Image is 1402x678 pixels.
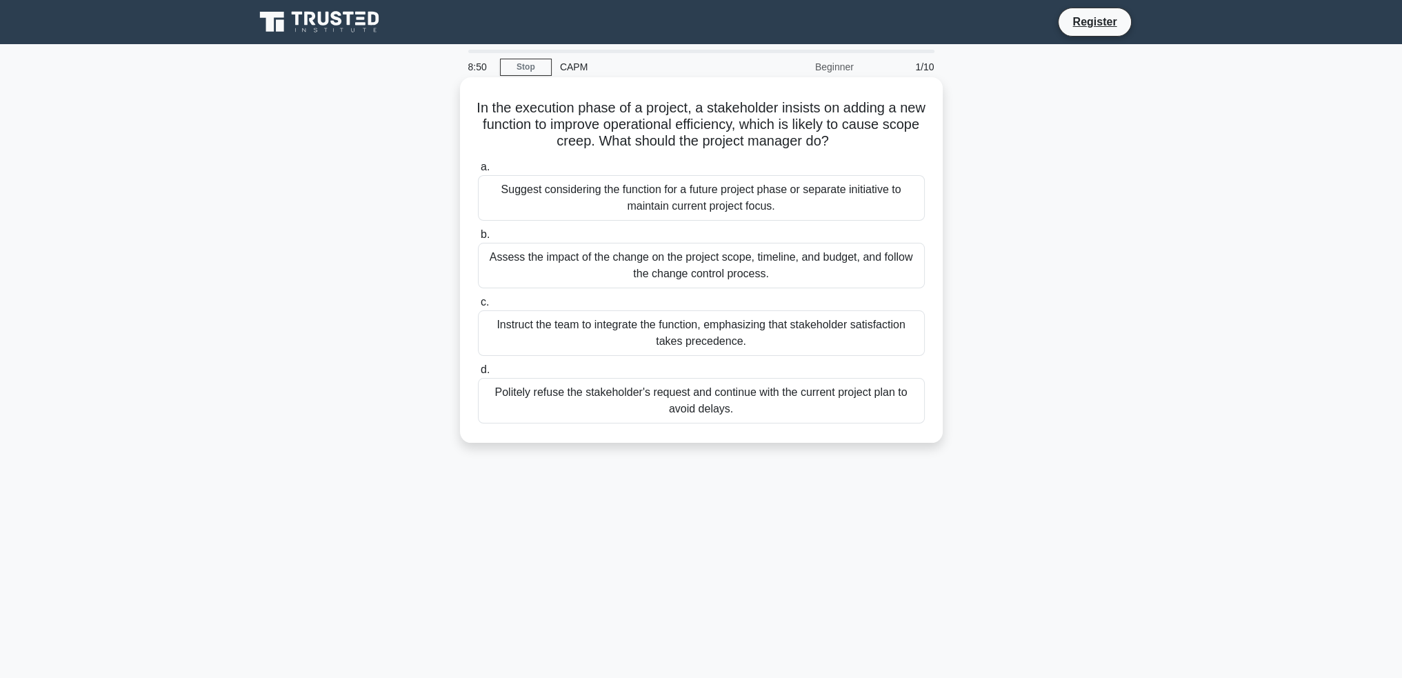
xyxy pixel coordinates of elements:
div: Instruct the team to integrate the function, emphasizing that stakeholder satisfaction takes prec... [478,310,925,356]
span: b. [481,228,490,240]
div: Suggest considering the function for a future project phase or separate initiative to maintain cu... [478,175,925,221]
div: Politely refuse the stakeholder's request and continue with the current project plan to avoid del... [478,378,925,423]
div: 1/10 [862,53,943,81]
span: c. [481,296,489,308]
div: Beginner [741,53,862,81]
span: d. [481,363,490,375]
a: Register [1064,13,1125,30]
h5: In the execution phase of a project, a stakeholder insists on adding a new function to improve op... [477,99,926,150]
div: 8:50 [460,53,500,81]
a: Stop [500,59,552,76]
div: Assess the impact of the change on the project scope, timeline, and budget, and follow the change... [478,243,925,288]
div: CAPM [552,53,741,81]
span: a. [481,161,490,172]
